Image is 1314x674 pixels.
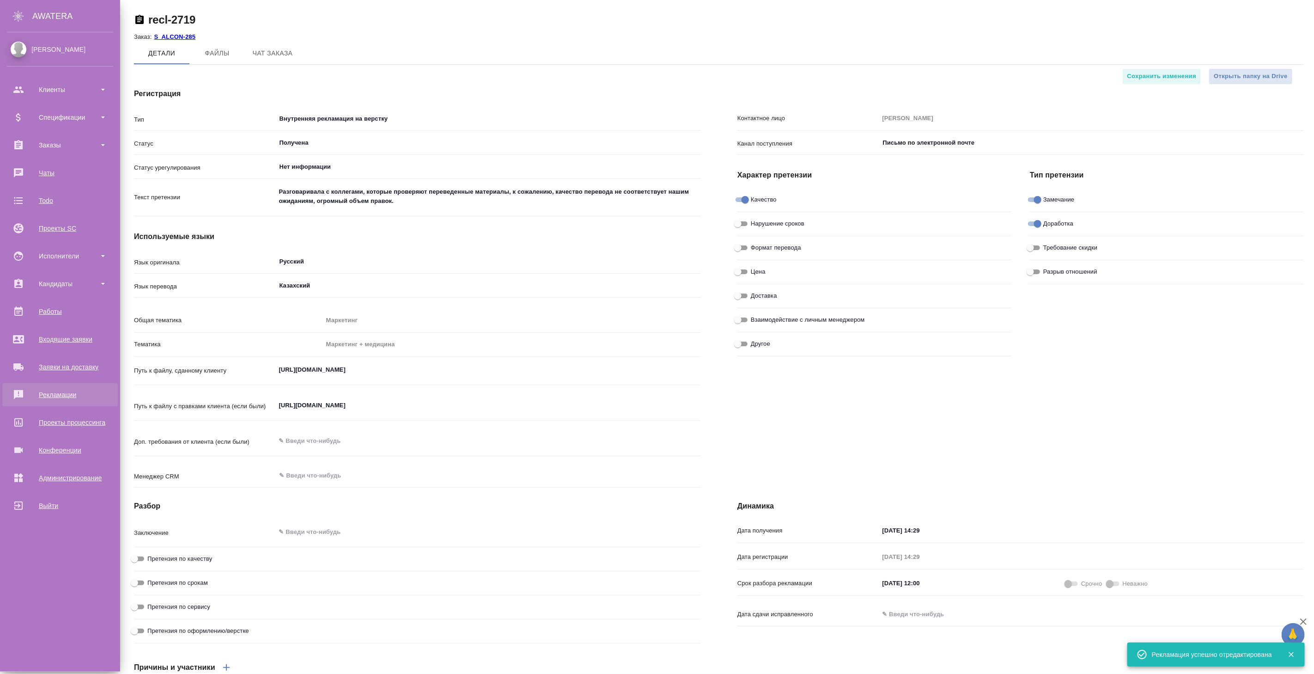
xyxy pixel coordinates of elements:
[7,110,113,124] div: Спецификации
[1214,71,1288,82] span: Открыть папку на Drive
[1282,623,1305,646] button: 🙏
[695,118,697,120] button: Open
[2,383,118,406] a: Рекламации
[134,366,276,375] p: Путь к файлу, сданному клиенту
[134,472,276,481] p: Менеджер CRM
[134,115,276,124] p: Тип
[2,466,118,490] a: Администрирование
[737,579,879,588] p: Срок разбора рекламации
[195,48,239,59] span: Файлы
[134,340,323,349] p: Тематика
[134,231,700,242] h4: Используемые языки
[737,552,879,562] p: Дата регистрации
[134,163,276,172] p: Статус урегулирования
[737,501,1304,512] h4: Динамика
[1299,142,1301,144] button: Open
[7,249,113,263] div: Исполнители
[323,312,700,328] div: Маркетинг
[1043,219,1073,228] span: Доработка
[2,328,118,351] a: Входящие заявки
[2,300,118,323] a: Работы
[1043,243,1098,252] span: Требование скидки
[2,217,118,240] a: Проекты SC
[879,112,1304,125] input: Пустое поле
[7,360,113,374] div: Заявки на доставку
[276,184,701,209] textarea: Разговаривала с коллегами, которые проверяют переведенные материалы, к сожалению, качество перево...
[2,494,118,517] a: Выйти
[134,139,276,148] p: Статус
[154,33,202,40] p: S_ALCON-285
[7,138,113,152] div: Заказы
[147,554,212,564] span: Претензия по качеству
[1209,68,1293,85] button: Открыть папку на Drive
[7,332,113,346] div: Входящие заявки
[2,161,118,184] a: Чаты
[751,219,804,228] span: Нарушение сроков
[7,443,113,457] div: Конференции
[154,32,202,40] a: S_ALCON-285
[134,193,276,202] p: Текст претензии
[134,282,276,291] p: Язык перевода
[695,142,697,144] button: Open
[737,139,879,148] p: Канал поступления
[134,33,154,40] p: Заказ:
[7,83,113,97] div: Клиенты
[7,166,113,180] div: Чаты
[751,243,801,252] span: Формат перевода
[7,221,113,235] div: Проекты SC
[1127,71,1197,82] span: Сохранить изменения
[879,551,960,564] input: Пустое поле
[7,416,113,429] div: Проекты процессинга
[695,475,697,477] button: Open
[7,194,113,208] div: Todo
[134,14,145,25] button: Скопировать ссылку
[279,470,667,481] input: ✎ Введи что-нибудь
[1123,579,1148,588] span: Неважно
[147,602,210,612] span: Претензия по сервису
[751,315,865,325] span: Взаимодействие с личным менеджером
[276,362,701,378] textarea: [URL][DOMAIN_NAME]
[1081,579,1102,588] span: Срочно
[323,337,700,352] div: Маркетинг + медицина
[2,411,118,434] a: Проекты процессинга
[879,524,960,538] input: ✎ Введи что-нибудь
[1043,195,1075,204] span: Замечание
[1282,650,1301,659] button: Закрыть
[7,44,113,55] div: [PERSON_NAME]
[1043,267,1097,276] span: Разрыв отношений
[879,607,960,621] input: ✎ Введи что-нибудь
[737,610,879,619] p: Дата сдачи исправленного
[148,13,195,26] a: recl-2719
[250,48,295,59] span: Чат заказа
[695,166,697,168] button: Open
[1152,650,1274,659] div: Рекламация успешно отредактирована
[7,471,113,485] div: Администрирование
[7,305,113,319] div: Работы
[2,355,118,379] a: Заявки на доставку
[1122,68,1202,85] button: Сохранить изменения
[737,526,879,535] p: Дата получения
[134,402,276,411] p: Путь к файлу с правками клиента (если были)
[879,577,960,590] input: ✎ Введи что-нибудь
[751,291,777,300] span: Доставка
[751,195,777,204] span: Качество
[147,626,249,636] span: Претензия по оформлению/верстке
[7,499,113,513] div: Выйти
[695,261,697,263] button: Open
[737,114,879,123] p: Контактное лицо
[1285,625,1301,644] span: 🙏
[276,398,701,413] textarea: [URL][DOMAIN_NAME]
[134,662,215,673] h4: Причины и участники
[147,578,208,588] span: Претензия по срокам
[134,258,276,267] p: Язык оригинала
[1030,170,1304,181] h4: Тип претензии
[2,439,118,462] a: Конференции
[737,170,1011,181] h4: Характер претензии
[140,48,184,59] span: Детали
[134,88,700,99] h4: Регистрация
[134,528,276,538] p: Заключение
[32,7,120,25] div: AWATERA
[695,285,697,287] button: Open
[134,501,700,512] h4: Разбор
[7,388,113,402] div: Рекламации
